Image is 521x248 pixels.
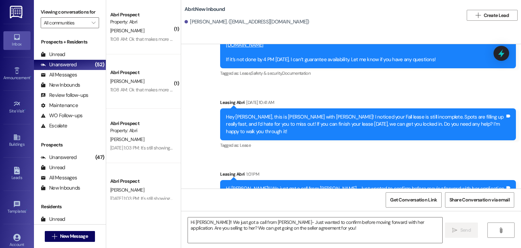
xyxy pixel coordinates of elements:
div: [DATE] 10:41 AM [245,99,274,106]
div: Review follow-ups [41,92,88,99]
div: [DATE] 1:03 PM: It's still showing 380 for rent. [110,195,196,201]
div: Residents [34,203,106,210]
span: [PERSON_NAME] [110,28,144,34]
button: Create Lead [467,10,518,21]
div: Leasing Abri [220,171,516,180]
i:  [498,228,503,233]
div: Unanswered [41,61,77,68]
div: Unread [41,164,65,171]
div: WO Follow-ups [41,112,82,119]
i:  [476,13,481,18]
div: Abri Prospect [110,120,173,127]
div: Unanswered [41,154,77,161]
a: Inbox [3,31,31,50]
div: Tagged as: [220,140,516,150]
div: Property: Abri [110,127,173,134]
div: Hi [PERSON_NAME]!! We just got a call from [PERSON_NAME]- Just wanted to confirm before moving fo... [226,185,505,200]
div: Escalate [41,122,67,129]
span: Documentation [282,70,311,76]
div: Leasing Abri [220,99,516,108]
div: New Inbounds [41,184,80,192]
a: Templates • [3,198,31,217]
span: Safety & security , [251,70,282,76]
button: Share Conversation via email [445,192,514,208]
div: (52) [93,59,106,70]
span: Create Lead [484,12,509,19]
div: Prospects + Residents [34,38,106,46]
a: Site Visit • [3,98,31,117]
div: Abri Prospect [110,69,173,76]
div: Maintenance [41,102,78,109]
div: [PERSON_NAME]. ([EMAIL_ADDRESS][DOMAIN_NAME]) [185,18,309,25]
div: [DATE] 1:03 PM: It's still showing 380 for rent. [110,145,196,151]
div: Unread [41,216,65,223]
div: 1:01 PM [245,171,259,178]
div: (47) [94,152,106,163]
div: Prospects [34,141,106,148]
span: Lease , [240,70,251,76]
div: Hey [PERSON_NAME], this is [PERSON_NAME] with [PERSON_NAME]! I noticed your Fall lease is still i... [226,113,505,135]
button: Get Conversation Link [386,192,441,208]
i:  [452,228,457,233]
div: All Messages [41,174,77,181]
span: New Message [60,233,88,240]
span: [PERSON_NAME] [110,136,144,142]
span: [PERSON_NAME] [110,78,144,84]
input: All communities [44,17,88,28]
button: New Message [45,231,95,242]
span: Get Conversation Link [390,196,437,203]
div: Property: Abri [110,18,173,25]
span: • [24,108,25,112]
div: New Inbounds [41,82,80,89]
span: Send [460,227,471,234]
i:  [92,20,95,25]
label: Viewing conversations for [41,7,99,17]
i:  [52,234,57,239]
div: All Messages [41,71,77,78]
span: Lease [240,142,251,148]
a: Buildings [3,131,31,150]
span: [PERSON_NAME] [110,187,144,193]
span: • [30,74,31,79]
a: Leads [3,165,31,183]
img: ResiDesk Logo [10,6,24,18]
span: Share Conversation via email [449,196,510,203]
span: • [26,208,27,213]
b: Abri: New Inbound [185,6,225,13]
div: Unread [41,51,65,58]
div: Abri Prospect [110,11,173,18]
div: Tagged as: [220,68,516,78]
button: Send [445,223,478,238]
div: Abri Prospect [110,178,173,185]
